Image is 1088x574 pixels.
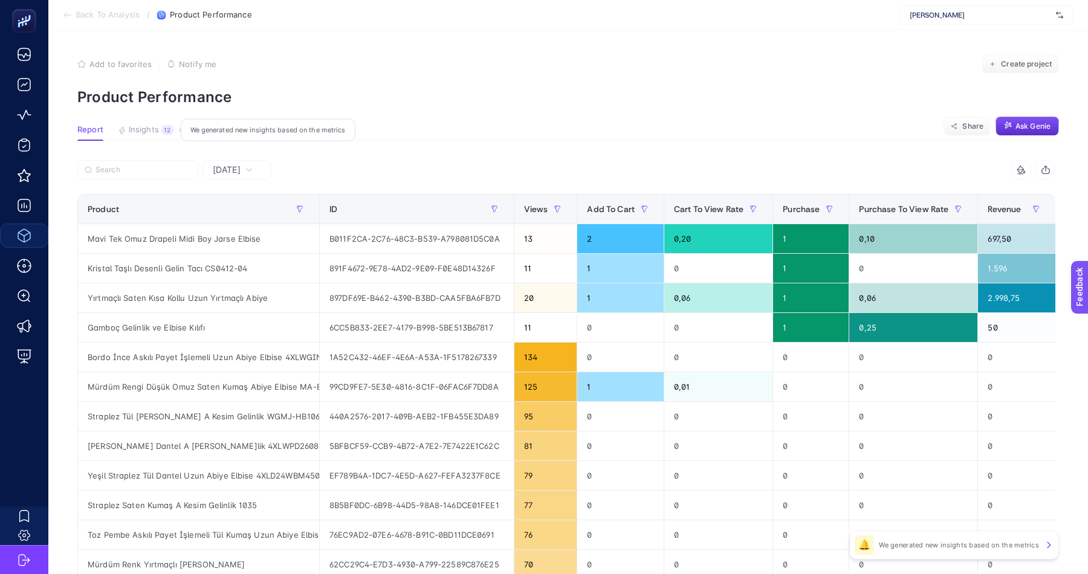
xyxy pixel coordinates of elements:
div: 0 [664,402,772,431]
div: 1 [577,372,664,401]
span: / [147,10,150,19]
div: Yırtmaçlı Saten Kısa Kollu Uzun Yırtmaçlı Abiye [78,283,319,312]
span: Views [524,204,548,214]
div: 0 [577,520,664,549]
div: 0 [664,520,772,549]
div: 0 [978,491,1055,520]
div: 0 [773,372,849,401]
div: 1 [577,254,664,283]
div: 891F4672-9E78-4AD2-9E09-F0E48D14326F [320,254,514,283]
button: Share [944,117,991,136]
span: Create project [1001,59,1052,69]
div: We generated new insights based on the metrics [181,119,355,141]
div: 20 [514,283,577,312]
div: 0 [978,343,1055,372]
div: 77 [514,491,577,520]
div: 0 [577,402,664,431]
div: 134 [514,343,577,372]
div: Kristal Taşlı Desenli Gelin Tacı CS0412-04 [78,254,319,283]
span: Product Performance [170,10,251,20]
div: 81 [514,431,577,460]
span: Feedback [7,4,46,13]
div: 0 [577,431,664,460]
div: 0,25 [849,313,977,342]
div: 6CC5B833-2EE7-4179-B998-5BE513B67817 [320,313,514,342]
div: 1 [773,313,849,342]
div: 0 [577,343,664,372]
div: 0 [849,343,977,372]
div: 0 [978,431,1055,460]
div: 50 [978,313,1055,342]
button: Notify me [167,59,216,69]
div: 1 [773,283,849,312]
div: 8B5BF0DC-6B98-44D5-98A8-146DCE01FEE1 [320,491,514,520]
span: Add To Cart [587,204,635,214]
div: 0,01 [664,372,772,401]
div: 0 [664,313,772,342]
div: B011F2CA-2C76-48C3-B539-A798081D5C0A [320,224,514,253]
div: 79 [514,461,577,490]
div: 0 [849,520,977,549]
span: Add to favorites [89,59,152,69]
div: 0 [978,520,1055,549]
div: 0 [664,461,772,490]
div: Mavi Tek Omuz Drapeli Midi Boy Jarse Elbise [78,224,319,253]
span: Notify me [179,59,216,69]
div: 13 [514,224,577,253]
div: 76 [514,520,577,549]
div: Straplez Saten Kumaş A Kesim Gelinlik 1035 [78,491,319,520]
button: Ask Genie [996,117,1059,136]
span: Back To Analysis [76,10,140,20]
div: 897DF69E-B462-4390-B3BD-CAA5FBA6FB7D [320,283,514,312]
span: Product [88,204,119,214]
span: [DATE] [213,164,241,176]
div: 0,20 [664,224,772,253]
span: Share [962,121,983,131]
div: 0,06 [849,283,977,312]
div: 0 [577,313,664,342]
div: 0 [773,461,849,490]
div: 0 [849,491,977,520]
div: 🔔 [855,535,874,555]
div: 1 [773,254,849,283]
div: 0 [773,343,849,372]
button: Add to favorites [77,59,152,69]
p: We generated new insights based on the metrics [879,540,1039,550]
div: 5BFBCF59-CCB9-4B72-A7E2-7E7422E1C62C [320,431,514,460]
div: 125 [514,372,577,401]
div: 2 [577,224,664,253]
div: 0 [849,402,977,431]
div: 440A2576-2017-409B-AEB2-1FB455E3DA89 [320,402,514,431]
div: Bordo İnce Askılı Payet İşlemeli Uzun Abiye Elbise 4XLWGIN-6041D [78,343,319,372]
div: 0 [664,254,772,283]
div: 1 [773,224,849,253]
button: Create project [982,54,1059,74]
p: Product Performance [77,88,1059,106]
div: 76EC9AD2-07E6-4678-B91C-0BD11DCE0691 [320,520,514,549]
div: 1.596 [978,254,1055,283]
div: 0 [773,520,849,549]
div: Straplez Tül [PERSON_NAME] A Kesim Gelinlik WGMJ-HB10671 [78,402,319,431]
div: 95 [514,402,577,431]
div: 0 [978,461,1055,490]
div: 697,50 [978,224,1055,253]
span: Insights [129,125,159,135]
div: 0 [849,254,977,283]
div: Mürdüm Rengi Düşük Omuz Saten Kumaş Abiye Elbise MA-B5649-001K [78,372,319,401]
div: 0 [978,402,1055,431]
span: Revenue [988,204,1021,214]
div: 1 [577,283,664,312]
div: EF789B4A-1DC7-4E5D-A627-FEFA3237F8CE [320,461,514,490]
div: 0 [773,402,849,431]
div: 99CD9FE7-5E30-4816-8C1F-06FAC6F7DD8A [320,372,514,401]
div: 0 [773,491,849,520]
span: ID [329,204,337,214]
div: 0 [577,461,664,490]
div: 0 [849,461,977,490]
div: 11 [514,254,577,283]
div: 0 [849,372,977,401]
span: Ask Genie [1015,121,1051,131]
img: svg%3e [1056,9,1063,21]
span: Cart To View Rate [674,204,743,214]
div: 0 [773,431,849,460]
